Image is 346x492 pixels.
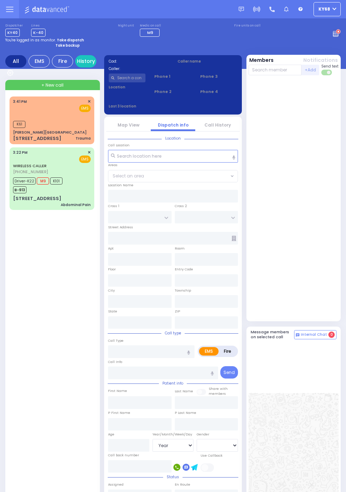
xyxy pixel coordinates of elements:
label: Caller name [178,59,238,64]
label: Call Type [108,338,124,343]
input: Search location here [108,150,238,163]
span: Status [163,474,183,480]
label: En Route [175,482,190,487]
div: Trauma [76,136,91,141]
div: EMS [29,55,50,68]
label: Last 3 location [109,104,173,109]
label: Use Callback [201,453,222,458]
img: comment-alt.png [296,333,299,337]
label: Dispatcher [5,24,23,28]
label: Floor [108,267,116,272]
label: Street Address [108,225,133,230]
div: [STREET_ADDRESS] [13,195,61,202]
input: Search a contact [109,74,146,82]
label: City [108,288,115,293]
label: Cross 2 [175,204,187,209]
span: K61 [13,121,25,128]
a: Map View [118,122,139,128]
a: History [75,55,96,68]
a: Dispatch info [158,122,189,128]
span: Phone 1 [154,74,191,80]
span: ky68 [318,6,330,12]
label: First Name [108,388,127,393]
a: Call History [204,122,231,128]
span: Location [162,136,184,141]
div: All [5,55,26,68]
label: Call Info [108,359,122,364]
span: 0 [328,332,335,338]
input: Search member [249,65,302,75]
strong: Take dispatch [57,37,84,43]
span: You're logged in as monitor. [5,37,56,43]
label: P Last Name [175,410,196,415]
button: Members [249,57,274,64]
button: Send [220,366,238,379]
label: State [108,309,117,314]
span: Phone 2 [154,89,191,95]
label: Caller: [109,66,169,71]
div: Fire [52,55,73,68]
span: M9 [37,177,49,184]
label: Fire units on call [234,24,261,28]
label: Medic on call [140,24,162,28]
span: Other building occupants [232,236,236,241]
label: Areas [108,163,118,168]
span: + New call [41,82,64,88]
span: KY40 [5,29,20,37]
label: Call back number [108,453,139,458]
span: Internal Chat [301,332,327,337]
div: [PERSON_NAME][GEOGRAPHIC_DATA] [13,130,86,135]
span: Driver-K22 [13,177,36,184]
span: Patient info [159,381,187,386]
label: Night unit [118,24,134,28]
span: Call type [161,330,185,336]
label: Assigned [108,482,124,487]
label: Township [175,288,191,293]
label: P First Name [108,410,130,415]
label: Fire [218,347,237,356]
label: Age [108,432,114,437]
span: B-913 [13,186,26,193]
label: ZIP [175,309,180,314]
button: Internal Chat 0 [294,330,336,339]
button: ky68 [314,2,341,16]
span: M9 [147,30,153,35]
label: Location Name [108,183,133,188]
span: Phone 4 [200,89,237,95]
span: EMS [79,105,91,112]
label: Cad: [109,59,169,64]
label: Turn off text [321,69,333,76]
label: Location [109,84,146,90]
label: Entry Code [175,267,193,272]
a: WIRELESS CALLER [13,163,47,169]
label: Lines [31,24,46,28]
span: Phone 3 [200,74,237,80]
label: Call Location [108,143,130,148]
h5: Message members on selected call [251,330,294,339]
span: members [209,391,226,396]
span: 3:22 PM [13,150,28,155]
label: Last Name [175,389,193,394]
span: K101 [50,177,62,184]
span: [PHONE_NUMBER] [13,169,48,175]
strong: Take backup [55,43,80,48]
span: EMS [79,156,91,163]
small: Share with [209,386,228,391]
span: Send text [321,64,339,69]
button: Notifications [303,57,338,64]
label: Room [175,246,185,251]
label: Apt [108,246,114,251]
div: Abdominal Pain [61,202,91,207]
div: [STREET_ADDRESS] [13,135,61,142]
span: 3:41 PM [13,99,27,104]
div: Year/Month/Week/Day [153,432,194,437]
span: ✕ [88,99,91,105]
span: ✕ [88,150,91,156]
img: message.svg [239,7,244,12]
label: Gender [197,432,209,437]
span: K-40 [31,29,46,37]
label: Cross 1 [108,204,119,209]
label: EMS [199,347,219,356]
img: Logo [24,5,71,14]
span: Select an area [113,173,144,179]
